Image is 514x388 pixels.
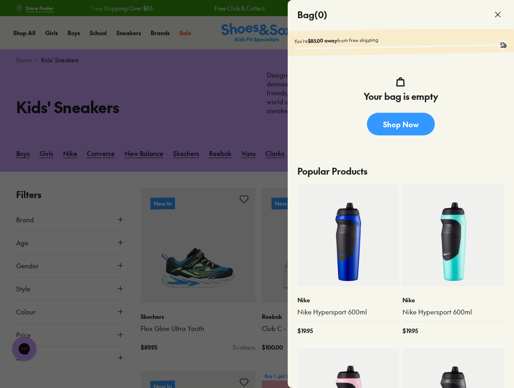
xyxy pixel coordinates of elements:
h4: Your bag is empty [364,90,438,103]
p: Nike [402,296,504,304]
a: Nike Hypersport 600ml [402,308,504,316]
span: $ 19.95 [402,327,418,335]
p: You're from free shipping [294,34,508,44]
p: Popular Products [297,158,504,184]
b: $85.00 away [308,37,337,44]
span: $ 19.95 [297,327,313,335]
a: Nike Hypersport 600ml [297,308,399,316]
h4: Bag ( 0 ) [297,8,327,21]
a: Shop Now [367,113,435,135]
p: Nike [297,296,399,304]
button: Gorgias live chat [4,3,28,27]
